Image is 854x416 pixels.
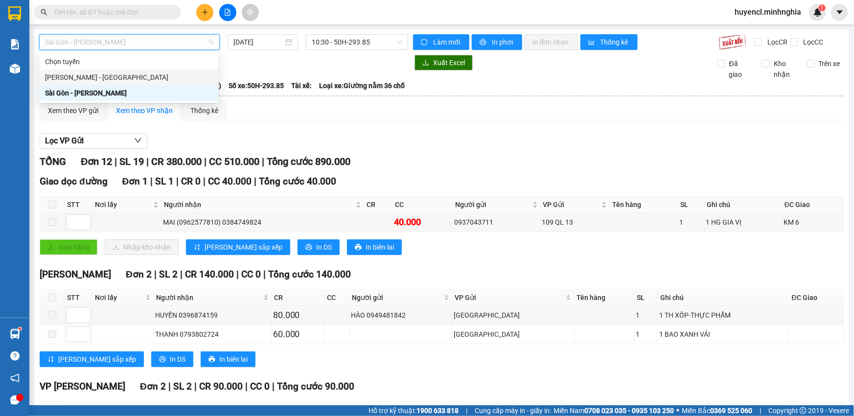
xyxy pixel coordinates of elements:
span: [PERSON_NAME] [40,269,111,280]
div: 40.000 [394,215,451,229]
span: Tổng cước 40.000 [259,176,336,187]
span: In DS [170,354,185,365]
img: 9k= [718,34,746,50]
span: Miền Bắc [682,405,752,416]
span: caret-down [835,8,844,17]
button: bar-chartThống kê [580,34,638,50]
button: aim [242,4,259,21]
img: warehouse-icon [10,329,20,339]
span: Lọc CR [763,37,789,47]
span: | [245,381,248,392]
span: Loại xe: Giường nằm 36 chỗ [319,80,405,91]
th: CR [364,197,392,213]
div: Chọn tuyến [39,54,218,69]
span: Tổng cước 890.000 [267,156,350,167]
span: notification [10,373,20,383]
div: HUYỀN 0396874159 [155,310,270,321]
div: [PERSON_NAME] - [GEOGRAPHIC_DATA] [45,72,212,83]
span: Xuất Excel [433,57,465,68]
th: CC [392,197,453,213]
button: sort-ascending[PERSON_NAME] sắp xếp [40,351,144,367]
span: file-add [224,9,231,16]
span: | [263,269,266,280]
span: Đơn 1 [122,176,148,187]
button: printerIn phơi [472,34,522,50]
button: caret-down [831,4,848,21]
span: TỔNG [40,156,66,167]
span: | [150,176,153,187]
th: ĐC Giao [782,197,844,213]
button: uploadGiao hàng [40,239,97,255]
span: | [466,405,467,416]
div: Sài Gòn - [PERSON_NAME] [45,88,212,98]
button: Lọc VP Gửi [40,133,147,149]
span: CC 510.000 [209,156,259,167]
span: download [422,59,429,67]
div: 80.000 [273,308,323,322]
span: question-circle [10,351,20,361]
div: [GEOGRAPHIC_DATA] [454,310,573,321]
button: printerIn DS [151,351,193,367]
span: | [272,381,275,392]
span: CC 40.000 [208,176,252,187]
th: STT [65,290,92,306]
div: Xem theo VP nhận [116,105,173,116]
td: Sài Gòn [452,306,575,325]
span: Lọc VP Gửi [45,135,84,147]
div: Sài Gòn - Phan Rí [39,85,218,101]
span: | [203,176,206,187]
span: printer [208,356,215,364]
span: Tổng cước 140.000 [268,269,351,280]
th: STT [65,197,92,213]
img: logo-vxr [8,6,21,21]
div: HÀO 0949481842 [351,310,450,321]
span: | [176,176,179,187]
span: 10:30 - 50H-293.85 [312,35,402,49]
span: Người gửi [383,404,454,415]
span: In biên lai [366,242,394,253]
span: VP Gửi [455,292,564,303]
span: Tổng cước 90.000 [277,381,354,392]
span: Người nhận [164,199,354,210]
span: [PERSON_NAME] sắp xếp [58,354,136,365]
th: CR [272,290,325,306]
div: Chọn tuyến [45,56,212,67]
strong: 0708 023 035 - 0935 103 250 [584,407,674,415]
span: printer [305,244,312,252]
th: Tên hàng [610,197,678,213]
span: printer [355,244,362,252]
span: Giao dọc đường [40,176,108,187]
span: sort-ascending [194,244,201,252]
span: SL 2 [159,269,178,280]
span: Lọc CC [800,37,825,47]
input: 15/08/2025 [233,37,283,47]
td: 109 QL 13 [541,213,610,232]
span: plus [202,9,208,16]
div: Phan Rí - Sài Gòn [39,69,218,85]
td: Sài Gòn [452,325,575,344]
span: VP [PERSON_NAME] [40,381,125,392]
div: Xem theo VP gửi [48,105,98,116]
div: Thống kê [190,105,218,116]
span: Trên xe [815,58,844,69]
div: MAI (0962577810) 0384749824 [163,217,362,228]
span: | [154,269,157,280]
span: Sài Gòn - Phan Rí [45,35,214,49]
span: printer [159,356,166,364]
span: Đơn 12 [81,156,112,167]
button: printerIn biên lai [347,239,402,255]
span: | [180,269,183,280]
span: huyencl.minhnghia [727,6,809,18]
strong: 0369 525 060 [710,407,752,415]
div: [GEOGRAPHIC_DATA] [454,329,573,340]
span: down [134,137,142,144]
th: Tên hàng [574,290,634,306]
span: Làm mới [433,37,462,47]
button: downloadNhập kho nhận [105,239,179,255]
span: In DS [316,242,332,253]
td: KM 6 [782,213,844,232]
input: Tìm tên, số ĐT hoặc mã đơn [54,7,169,18]
span: Người gửi [352,292,442,303]
span: | [254,176,256,187]
span: VP Gửi [466,404,585,415]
